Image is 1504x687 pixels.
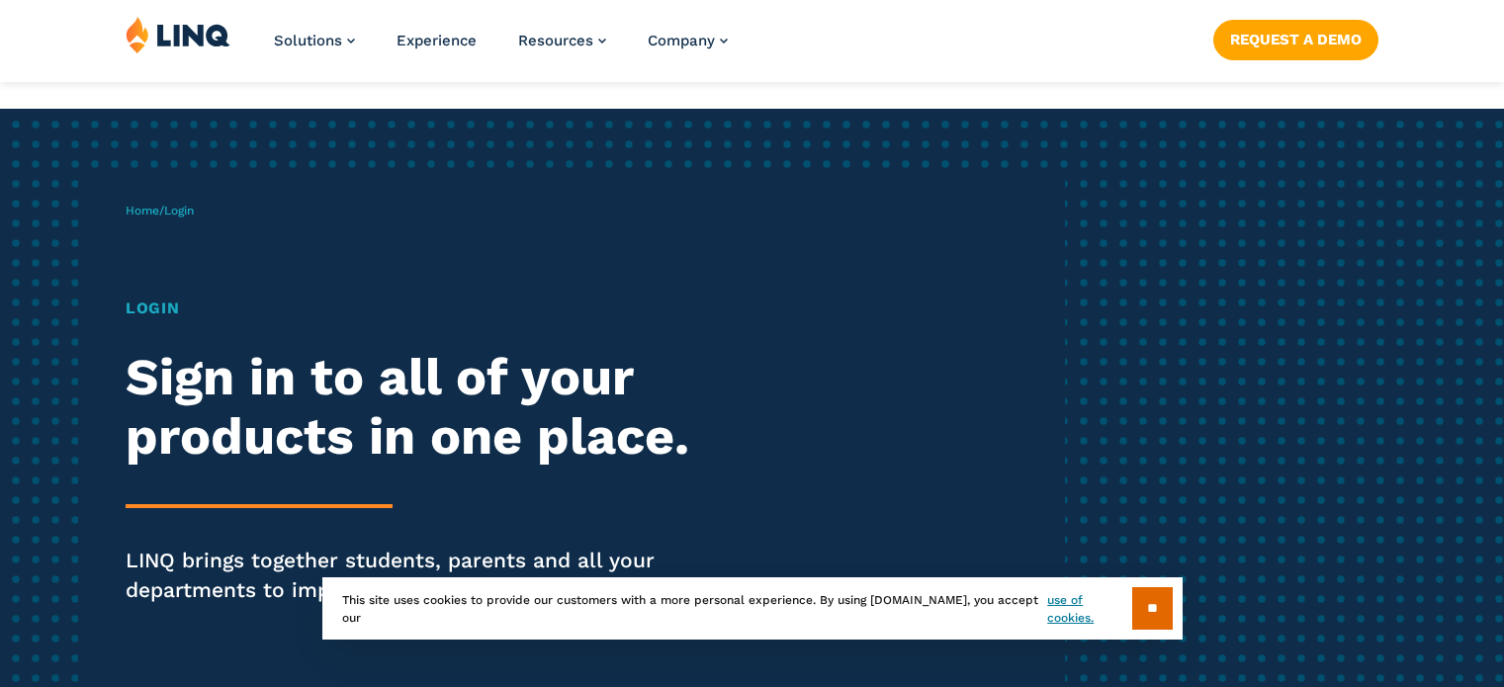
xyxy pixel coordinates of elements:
a: Experience [397,32,477,49]
nav: Primary Navigation [274,16,728,81]
a: Solutions [274,32,355,49]
span: Login [164,204,194,217]
span: Resources [518,32,593,49]
a: Company [648,32,728,49]
h2: Sign in to all of your products in one place. [126,348,705,467]
p: LINQ brings together students, parents and all your departments to improve efficiency and transpa... [126,546,705,605]
a: Request a Demo [1213,20,1378,59]
img: LINQ | K‑12 Software [126,16,230,53]
div: This site uses cookies to provide our customers with a more personal experience. By using [DOMAIN... [322,577,1183,640]
h1: Login [126,297,705,320]
span: Company [648,32,715,49]
a: Resources [518,32,606,49]
span: / [126,204,194,217]
nav: Button Navigation [1213,16,1378,59]
span: Solutions [274,32,342,49]
a: use of cookies. [1047,591,1131,627]
a: Home [126,204,159,217]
